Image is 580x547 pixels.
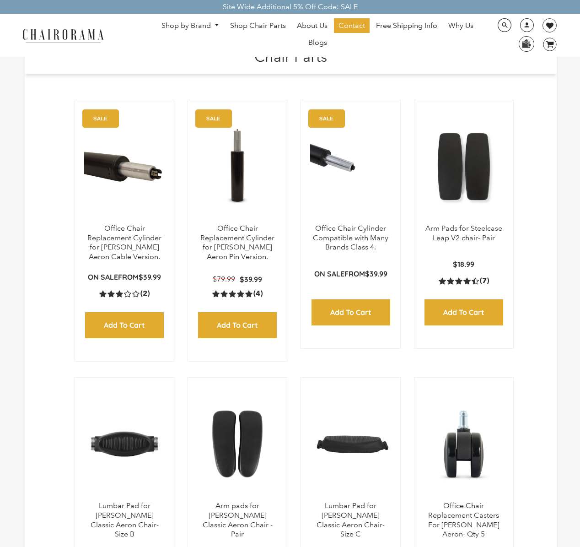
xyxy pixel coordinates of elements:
[200,224,274,261] a: Office Chair Replacement Cylinder for [PERSON_NAME] Aeron Pin Version.
[314,269,387,279] p: from
[84,387,165,501] img: Lumbar Pad for Herman Miller Classic Aeron Chair- Size B - chairorama
[424,109,504,224] img: Arm Pads for Steelcase Leap V2 chair- Pair - chairorama
[310,109,391,224] img: Office Chair Cylinder Compatible with Many Brands Class 4. - chairorama
[87,224,161,261] a: Office Chair Replacement Cylinder for [PERSON_NAME] Aeron Cable Version.
[365,269,387,278] span: $39.99
[230,21,286,31] span: Shop Chair Parts
[292,18,332,33] a: About Us
[424,109,504,224] a: Arm Pads for Steelcase Leap V2 chair- Pair - chairorama Arm Pads for Steelcase Leap V2 chair- Pai...
[314,269,344,278] strong: On Sale
[439,276,489,286] a: 4.4 rating (7 votes)
[428,501,499,538] a: Office Chair Replacement Casters For [PERSON_NAME] Aeron- Qty 5
[148,18,487,52] nav: DesktopNavigation
[444,18,478,33] a: Why Us
[480,276,489,286] span: (7)
[91,501,159,538] a: Lumbar Pad for [PERSON_NAME] Classic Aeron Chair- Size B
[197,387,278,501] img: Arm pads for Herman Miller Classic Aeron Chair - Pair - chairorama
[197,387,278,501] a: Arm pads for Herman Miller Classic Aeron Chair - Pair - chairorama Arm pads for Herman Miller Cla...
[453,260,474,269] span: $18.99
[197,109,278,224] a: Office Chair Replacement Cylinder for Herman Miller Aeron Pin Version. - chairorama Office Chair ...
[157,19,224,33] a: Shop by Brand
[213,275,235,283] span: $79.99
[240,275,262,284] span: $39.99
[253,289,263,298] span: (4)
[139,272,161,282] span: $39.99
[519,37,533,50] img: WhatsApp_Image_2024-07-12_at_16.23.01.webp
[311,299,390,325] input: Add to Cart
[313,224,388,252] a: Office Chair Cylinder Compatible with Many Brands Class 4.
[17,27,109,43] img: chairorama
[212,289,263,298] a: 5.0 rating (4 votes)
[84,387,165,501] a: Lumbar Pad for Herman Miller Classic Aeron Chair- Size B - chairorama Lumbar Pad for Herman Mille...
[424,387,504,501] a: Office Chair Replacement Casters For Herman Miller Aeron- Qty 5 - chairorama Office Chair Replace...
[93,115,107,121] text: SALE
[308,38,327,48] span: Blogs
[371,18,442,33] a: Free Shipping Info
[424,387,504,501] img: Office Chair Replacement Casters For Herman Miller Aeron- Qty 5 - chairorama
[310,387,391,501] a: Lumbar Pad for Herman Miller Classic Aeron Chair- Size C - chairorama Lumbar Pad for Herman Mille...
[88,272,118,282] strong: On Sale
[84,109,165,224] img: Office Chair Replacement Cylinder for Herman Miller Aeron Cable Version. - chairorama
[99,289,150,298] a: 3.0 rating (2 votes)
[140,289,150,298] span: (2)
[304,35,332,50] a: Blogs
[376,21,437,31] span: Free Shipping Info
[226,18,290,33] a: Shop Chair Parts
[88,272,161,282] p: from
[198,312,277,338] input: Add to Cart
[203,501,273,538] a: Arm pads for [PERSON_NAME] Classic Aeron Chair - Pair
[197,109,278,224] img: Office Chair Replacement Cylinder for Herman Miller Aeron Pin Version. - chairorama
[206,115,220,121] text: SALE
[425,224,502,242] a: Arm Pads for Steelcase Leap V2 chair- Pair
[297,21,328,31] span: About Us
[317,501,385,538] a: Lumbar Pad for [PERSON_NAME] Classic Aeron Chair- Size C
[319,115,333,121] text: SALE
[338,21,365,31] span: Contact
[85,312,164,338] input: Add to Cart
[448,21,473,31] span: Why Us
[424,299,503,325] input: Add to Cart
[310,109,391,224] a: Office Chair Cylinder Compatible with Many Brands Class 4. - chairorama Office Chair Cylinder Com...
[310,387,391,501] img: Lumbar Pad for Herman Miller Classic Aeron Chair- Size C - chairorama
[334,18,370,33] a: Contact
[84,109,165,224] a: Office Chair Replacement Cylinder for Herman Miller Aeron Cable Version. - chairorama Office Chai...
